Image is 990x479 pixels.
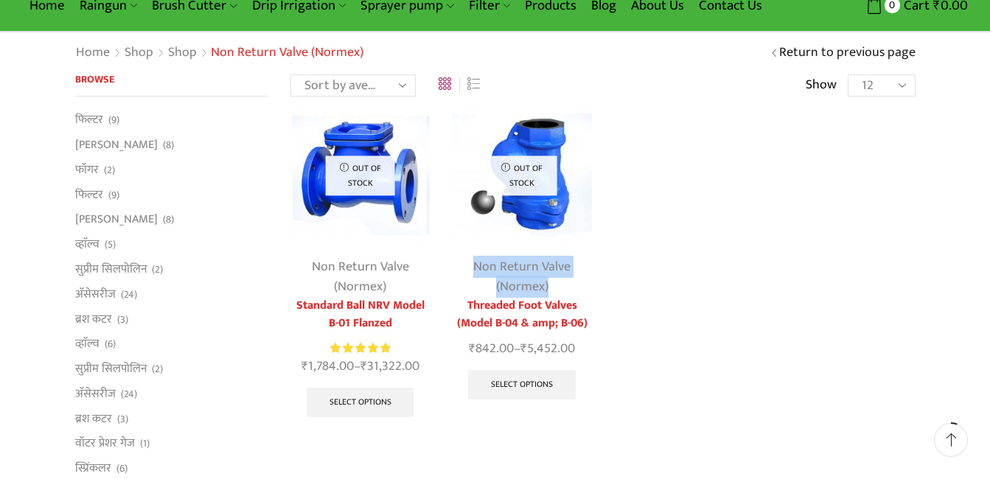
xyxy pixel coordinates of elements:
a: फिल्टर [75,182,103,207]
span: (6) [116,461,128,476]
a: ब्रश कटर [75,406,112,431]
a: सुप्रीम सिलपोलिन [75,357,147,382]
bdi: 1,784.00 [301,355,354,377]
span: (3) [117,412,128,427]
a: ब्रश कटर [75,307,112,332]
a: Select options for “Threaded Foot Valves (Model B-04 & amp; B-06)” [468,370,576,399]
span: – [290,357,430,377]
img: Standard Ball NRV Model B-01 Flanzed [290,105,430,245]
a: फिल्टर [75,111,103,132]
a: सुप्रीम सिलपोलिन [75,256,147,282]
select: Shop order [290,74,416,97]
span: – [452,339,591,359]
h1: Non Return Valve (Normex) [211,45,363,61]
span: (2) [152,362,163,377]
span: (8) [163,212,174,227]
bdi: 5,452.00 [520,338,575,360]
span: (8) [163,138,174,153]
a: [PERSON_NAME] [75,207,158,232]
span: (24) [121,287,137,302]
span: ₹ [301,355,308,377]
span: (2) [152,262,163,277]
span: (9) [108,188,119,203]
a: Shop [124,43,154,63]
span: Show [806,76,837,95]
a: अ‍ॅसेसरीज [75,282,116,307]
a: Non Return Valve (Normex) [312,256,409,298]
span: (6) [105,337,116,352]
a: फॉगर [75,157,99,182]
span: (1) [140,436,150,451]
span: ₹ [520,338,527,360]
span: (24) [121,387,137,402]
a: Standard Ball NRV Model B-01 Flanzed [290,297,430,332]
a: Select options for “Standard Ball NRV Model B-01 Flanzed” [307,388,414,417]
nav: Breadcrumb [75,43,363,63]
span: ₹ [360,355,367,377]
a: व्हाॅल्व [75,332,100,357]
a: [PERSON_NAME] [75,133,158,158]
span: (9) [108,113,119,127]
a: Non Return Valve (Normex) [473,256,571,298]
bdi: 842.00 [469,338,514,360]
a: वॉटर प्रेशर गेज [75,431,135,456]
span: ₹ [469,338,475,360]
bdi: 31,322.00 [360,355,419,377]
a: Home [75,43,111,63]
a: Threaded Foot Valves (Model B-04 & amp; B-06) [452,297,591,332]
span: (5) [105,237,116,252]
div: Rated 5.00 out of 5 [330,340,390,356]
span: Browse [75,71,114,88]
a: Shop [167,43,198,63]
a: Return to previous page [779,43,916,63]
p: Out of stock [325,156,395,195]
a: व्हाॅल्व [75,232,100,257]
img: Non Return Valve [452,105,591,245]
span: (3) [117,312,128,327]
p: Out of stock [487,156,557,195]
a: अ‍ॅसेसरीज [75,381,116,406]
span: (2) [104,163,115,178]
span: Rated out of 5 [330,340,390,356]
